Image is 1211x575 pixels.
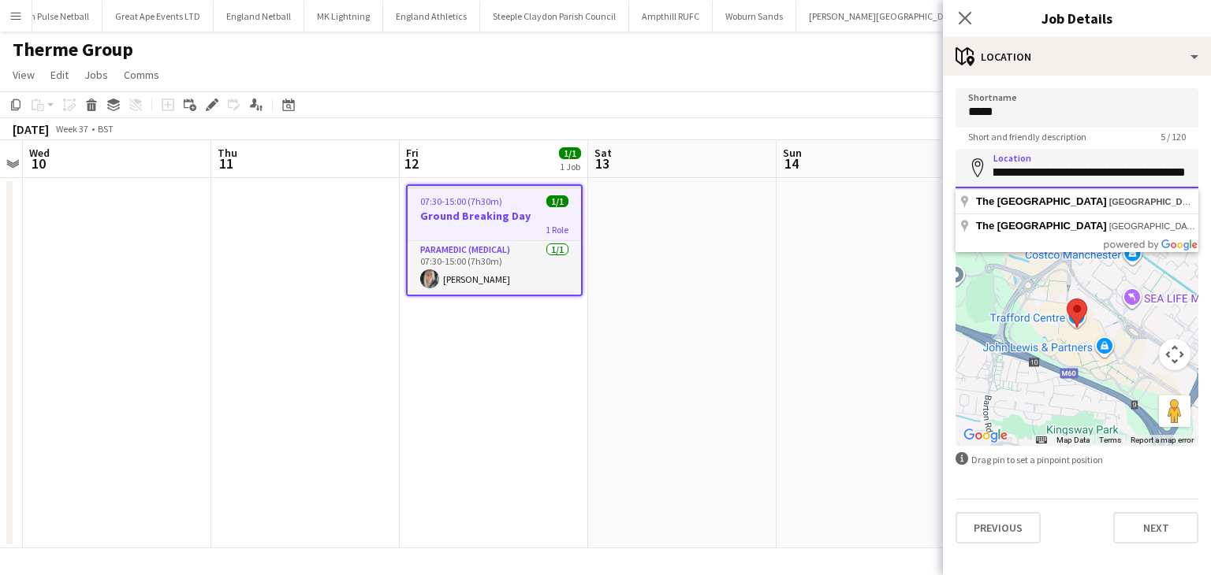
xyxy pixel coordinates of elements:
button: England Netball [214,1,304,32]
button: Great Ape Events LTD [102,1,214,32]
button: Next [1113,512,1198,543]
h3: Ground Breaking Day [408,209,581,223]
div: 1 Job [560,161,580,172]
span: Jobs [84,68,108,82]
a: Jobs [78,65,114,85]
span: 1/1 [546,195,568,207]
a: View [6,65,41,85]
button: Steeple Claydon Parish Council [480,1,629,32]
span: [GEOGRAPHIC_DATA] [1109,197,1202,206]
span: 5 / 120 [1148,131,1198,143]
button: Ampthill RUFC [629,1,713,32]
span: Sun [783,146,802,160]
span: 14 [781,154,802,172]
span: Sat [594,146,612,160]
span: View [13,68,35,82]
span: Week 37 [52,123,91,135]
h3: Job Details [943,8,1211,28]
a: Terms (opens in new tab) [1099,436,1121,444]
div: BST [98,123,114,135]
button: Previous [956,512,1041,543]
span: 1/1 [559,147,581,159]
span: Thu [218,146,237,160]
span: Edit [50,68,69,82]
a: Report a map error [1131,436,1194,444]
span: Wed [29,146,50,160]
button: England Athletics [383,1,480,32]
app-card-role: Paramedic (Medical)1/107:30-15:00 (7h30m)[PERSON_NAME] [408,241,581,295]
span: 13 [592,154,612,172]
span: 12 [404,154,419,172]
div: Location [943,38,1211,76]
button: Keyboard shortcuts [1036,435,1047,446]
span: 1 Role [546,224,568,236]
button: Drag Pegman onto the map to open Street View [1159,395,1191,427]
button: [PERSON_NAME][GEOGRAPHIC_DATA] [796,1,976,32]
a: Open this area in Google Maps (opens a new window) [959,425,1012,446]
span: 11 [215,154,237,172]
button: Map Data [1056,435,1090,446]
a: Edit [44,65,75,85]
span: The [GEOGRAPHIC_DATA] [976,220,1107,232]
span: 10 [27,154,50,172]
span: Fri [406,146,419,160]
span: Short and friendly description [956,131,1099,143]
span: Comms [124,68,159,82]
button: Woburn Sands [713,1,796,32]
span: 07:30-15:00 (7h30m) [420,195,502,207]
div: Drag pin to set a pinpoint position [956,452,1198,467]
button: Map camera controls [1159,339,1191,370]
span: The [GEOGRAPHIC_DATA] [976,195,1107,207]
button: MK Lightning [304,1,383,32]
h1: Therme Group [13,38,133,61]
div: [DATE] [13,121,49,137]
app-job-card: 07:30-15:00 (7h30m)1/1Ground Breaking Day1 RoleParamedic (Medical)1/107:30-15:00 (7h30m)[PERSON_N... [406,184,583,296]
img: Google [959,425,1012,446]
a: Comms [117,65,166,85]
